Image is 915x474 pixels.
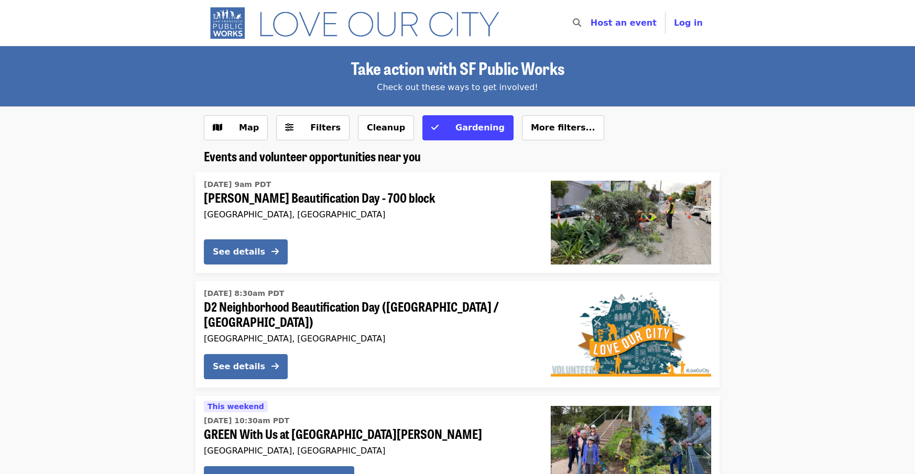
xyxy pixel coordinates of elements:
[204,446,534,456] div: [GEOGRAPHIC_DATA], [GEOGRAPHIC_DATA]
[204,179,271,190] time: [DATE] 9am PDT
[204,6,515,40] img: SF Public Works - Home
[204,354,288,379] button: See details
[213,360,265,373] div: See details
[587,10,596,36] input: Search
[204,190,534,205] span: [PERSON_NAME] Beautification Day - 700 block
[204,210,534,219] div: [GEOGRAPHIC_DATA], [GEOGRAPHIC_DATA]
[666,13,711,34] button: Log in
[422,115,514,140] button: Gardening
[204,299,534,329] span: D2 Neighborhood Beautification Day ([GEOGRAPHIC_DATA] / [GEOGRAPHIC_DATA])
[310,123,341,133] span: Filters
[213,246,265,258] div: See details
[271,361,279,371] i: arrow-right icon
[239,123,259,133] span: Map
[551,181,711,264] img: Guerrero Beautification Day - 700 block organized by SF Public Works
[204,239,288,264] button: See details
[674,18,703,28] span: Log in
[204,288,284,299] time: [DATE] 8:30am PDT
[204,334,534,344] div: [GEOGRAPHIC_DATA], [GEOGRAPHIC_DATA]
[431,123,439,133] i: check icon
[276,115,350,140] button: Filters (0 selected)
[204,415,289,426] time: [DATE] 10:30am PDT
[455,123,505,133] span: Gardening
[351,56,564,80] span: Take action with SF Public Works
[213,123,222,133] i: map icon
[531,123,595,133] span: More filters...
[573,18,581,28] i: search icon
[195,172,720,273] a: See details for "Guerrero Beautification Day - 700 block"
[204,115,268,140] button: Show map view
[195,281,720,388] a: See details for "D2 Neighborhood Beautification Day (Russian Hill / Fillmore)"
[271,247,279,257] i: arrow-right icon
[522,115,604,140] button: More filters...
[204,147,421,165] span: Events and volunteer opportunities near you
[204,426,534,442] span: GREEN With Us at [GEOGRAPHIC_DATA][PERSON_NAME]
[591,18,657,28] a: Host an event
[358,115,414,140] button: Cleanup
[551,292,711,376] img: D2 Neighborhood Beautification Day (Russian Hill / Fillmore) organized by SF Public Works
[208,402,264,411] span: This weekend
[285,123,293,133] i: sliders-h icon
[204,81,711,94] div: Check out these ways to get involved!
